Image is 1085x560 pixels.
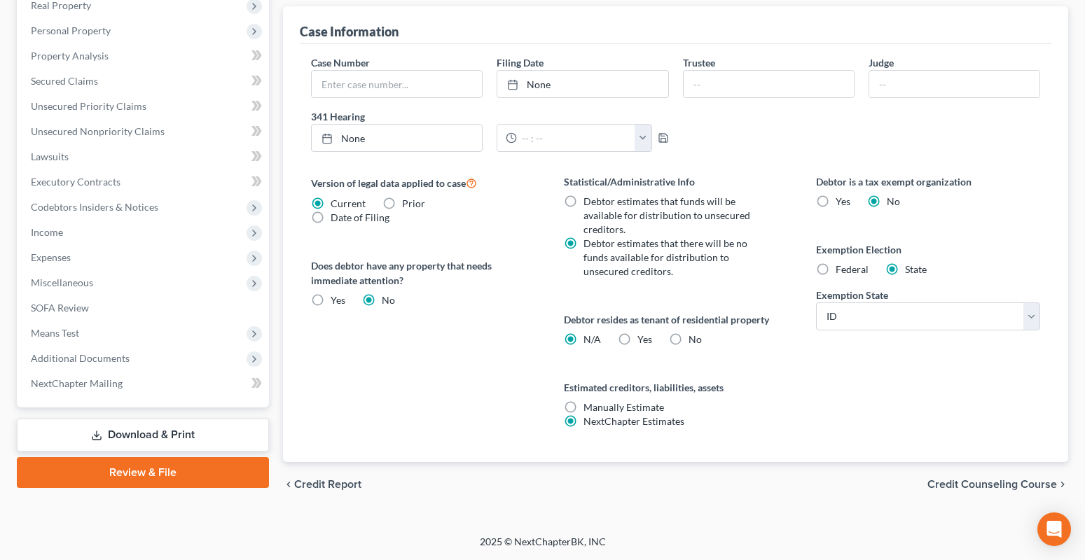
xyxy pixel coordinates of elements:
[31,352,130,364] span: Additional Documents
[583,415,684,427] span: NextChapter Estimates
[20,94,269,119] a: Unsecured Priority Claims
[31,125,165,137] span: Unsecured Nonpriority Claims
[564,174,788,189] label: Statistical/Administrative Info
[311,258,535,288] label: Does debtor have any property that needs immediate attention?
[17,457,269,488] a: Review & File
[331,197,366,209] span: Current
[689,333,702,345] span: No
[869,71,1039,97] input: --
[20,295,269,321] a: SOFA Review
[1037,512,1071,546] div: Open Intercom Messenger
[283,479,361,490] button: chevron_left Credit Report
[905,263,927,275] span: State
[20,69,269,94] a: Secured Claims
[331,211,389,223] span: Date of Filing
[20,119,269,144] a: Unsecured Nonpriority Claims
[683,55,715,70] label: Trustee
[17,419,269,451] a: Download & Print
[312,125,482,151] a: None
[684,71,854,97] input: --
[564,312,788,327] label: Debtor resides as tenant of residential property
[294,479,361,490] span: Credit Report
[312,71,482,97] input: Enter case number...
[144,535,942,560] div: 2025 © NextChapterBK, INC
[816,174,1040,189] label: Debtor is a tax exempt organization
[31,176,120,188] span: Executory Contracts
[31,150,69,162] span: Lawsuits
[31,377,123,389] span: NextChapter Mailing
[31,201,158,213] span: Codebtors Insiders & Notices
[816,288,888,302] label: Exemption State
[31,226,63,238] span: Income
[31,302,89,314] span: SOFA Review
[20,144,269,169] a: Lawsuits
[31,50,109,62] span: Property Analysis
[311,55,370,70] label: Case Number
[31,327,79,339] span: Means Test
[583,195,750,235] span: Debtor estimates that funds will be available for distribution to unsecured creditors.
[816,242,1040,257] label: Exemption Election
[31,75,98,87] span: Secured Claims
[869,55,894,70] label: Judge
[637,333,652,345] span: Yes
[1057,479,1068,490] i: chevron_right
[836,195,850,207] span: Yes
[517,125,635,151] input: -- : --
[20,169,269,195] a: Executory Contracts
[564,380,788,395] label: Estimated creditors, liabilities, assets
[304,109,675,124] label: 341 Hearing
[283,479,294,490] i: chevron_left
[402,197,425,209] span: Prior
[887,195,900,207] span: No
[836,263,869,275] span: Federal
[300,23,399,40] div: Case Information
[497,71,668,97] a: None
[20,43,269,69] a: Property Analysis
[31,276,93,288] span: Miscellaneous
[20,371,269,396] a: NextChapter Mailing
[31,100,146,112] span: Unsecured Priority Claims
[583,401,664,413] span: Manually Estimate
[331,294,345,306] span: Yes
[927,479,1057,490] span: Credit Counseling Course
[311,174,535,191] label: Version of legal data applied to case
[497,55,544,70] label: Filing Date
[31,251,71,263] span: Expenses
[31,24,111,36] span: Personal Property
[927,479,1068,490] button: Credit Counseling Course chevron_right
[583,237,747,277] span: Debtor estimates that there will be no funds available for distribution to unsecured creditors.
[382,294,395,306] span: No
[583,333,601,345] span: N/A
